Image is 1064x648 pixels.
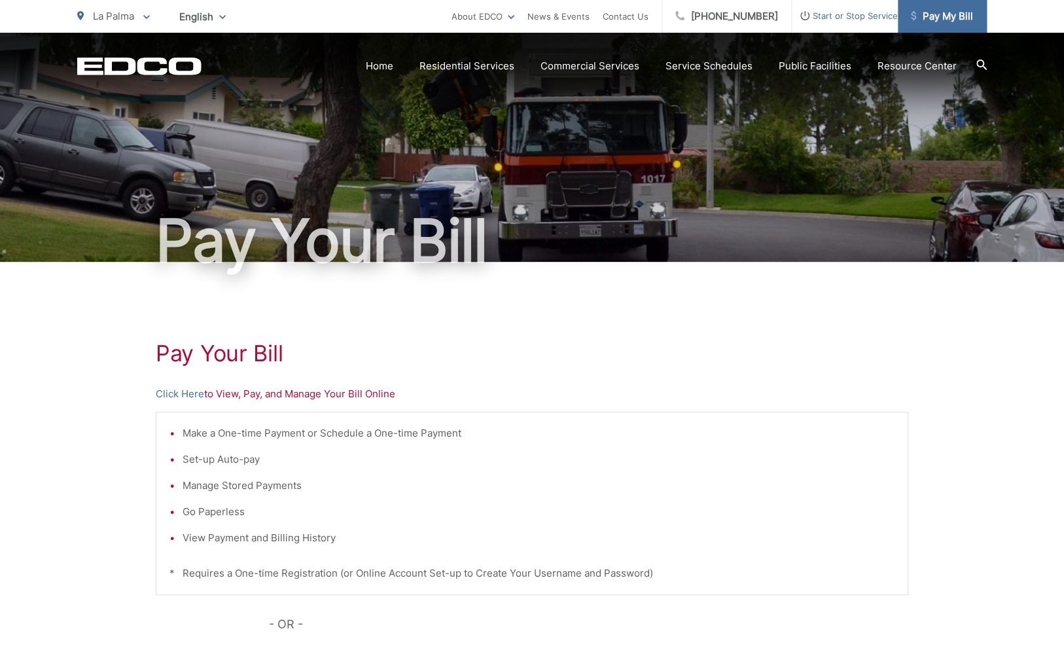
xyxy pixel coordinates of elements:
li: Make a One-time Payment or Schedule a One-time Payment [183,425,895,441]
span: English [169,5,236,28]
a: Commercial Services [541,58,639,74]
li: Set-up Auto-pay [183,452,895,467]
p: to View, Pay, and Manage Your Bill Online [156,386,908,402]
span: La Palma [93,10,134,22]
a: About EDCO [452,9,514,24]
a: Public Facilities [779,58,851,74]
a: Residential Services [419,58,514,74]
a: Home [366,58,393,74]
li: Go Paperless [183,504,895,520]
li: View Payment and Billing History [183,530,895,546]
h1: Pay Your Bill [156,340,908,367]
p: * Requires a One-time Registration (or Online Account Set-up to Create Your Username and Password) [169,566,895,581]
span: Pay My Bill [911,9,973,24]
h1: Pay Your Bill [77,208,987,274]
a: Contact Us [603,9,648,24]
a: Click Here [156,386,204,402]
a: News & Events [527,9,590,24]
a: Resource Center [878,58,957,74]
p: - OR - [269,615,909,634]
a: EDCD logo. Return to the homepage. [77,57,202,75]
li: Manage Stored Payments [183,478,895,494]
a: Service Schedules [665,58,753,74]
